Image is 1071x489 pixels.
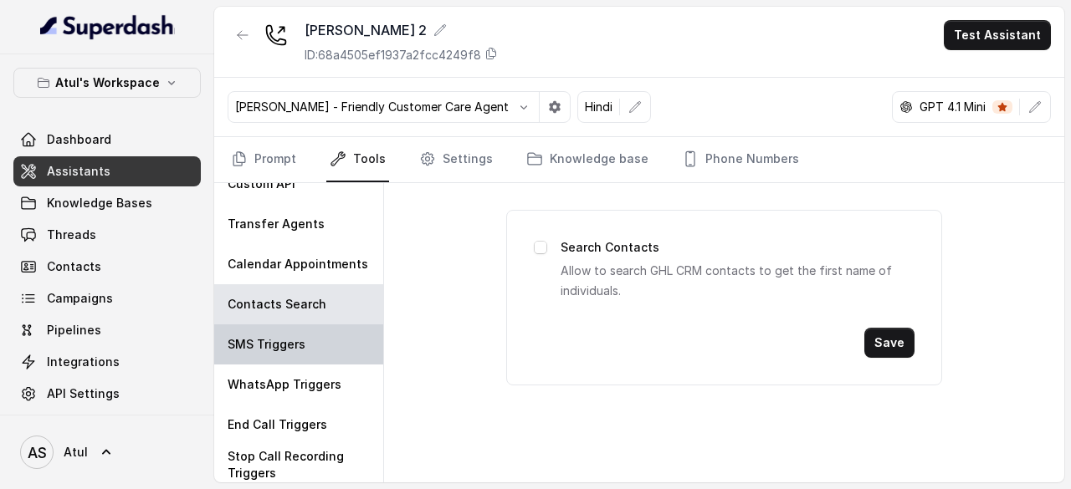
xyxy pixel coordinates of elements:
div: [PERSON_NAME] 2 [305,20,498,40]
span: Knowledge Bases [47,195,152,211]
a: API Settings [13,379,201,409]
a: Campaigns [13,283,201,313]
p: Calendar Appointments [228,256,368,273]
a: Pipelines [13,315,201,345]
a: Threads [13,220,201,250]
span: Assistants [47,163,110,180]
span: Dashboard [47,131,111,148]
a: Knowledge Bases [13,188,201,218]
p: Contacts Search [228,296,326,313]
button: Test Assistant [944,20,1051,50]
a: Assistants [13,156,201,186]
svg: openai logo [899,100,913,114]
a: Dashboard [13,125,201,155]
p: WhatsApp Triggers [228,376,341,393]
a: Prompt [228,137,300,182]
p: SMS Triggers [228,336,305,353]
p: GPT 4.1 Mini [920,99,986,115]
p: Transfer Agents [228,216,325,232]
span: Threads [47,227,96,243]
p: Hindi [585,99,612,115]
nav: Tabs [228,137,1051,182]
a: Voices Library [13,410,201,441]
span: Atul [64,444,88,461]
p: [PERSON_NAME] - Friendly Customer Care Agent [235,99,509,115]
p: Allow to search GHL CRM contacts to get the first name of individuals. [561,261,915,301]
label: Search Contacts [561,237,659,257]
p: Custom API [228,176,295,192]
p: ID: 68a4505ef1937a2fcc4249f8 [305,47,481,64]
a: Knowledge base [523,137,652,182]
a: Settings [416,137,496,182]
span: API Settings [47,385,120,402]
span: Integrations [47,354,120,370]
span: Campaigns [47,290,113,307]
button: Atul's Workspace [13,68,201,98]
a: Tools [326,137,389,182]
a: Contacts [13,252,201,282]
p: Atul's Workspace [55,73,160,93]
img: light.svg [40,13,175,40]
p: End Call Triggers [228,416,327,433]
a: Atul [13,429,201,476]
text: AS [28,444,47,461]
a: Phone Numbers [679,137,802,182]
a: Integrations [13,347,201,377]
p: Stop Call Recording Triggers [228,448,370,481]
span: Pipelines [47,322,101,339]
span: Contacts [47,258,101,275]
button: Save [864,328,915,358]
